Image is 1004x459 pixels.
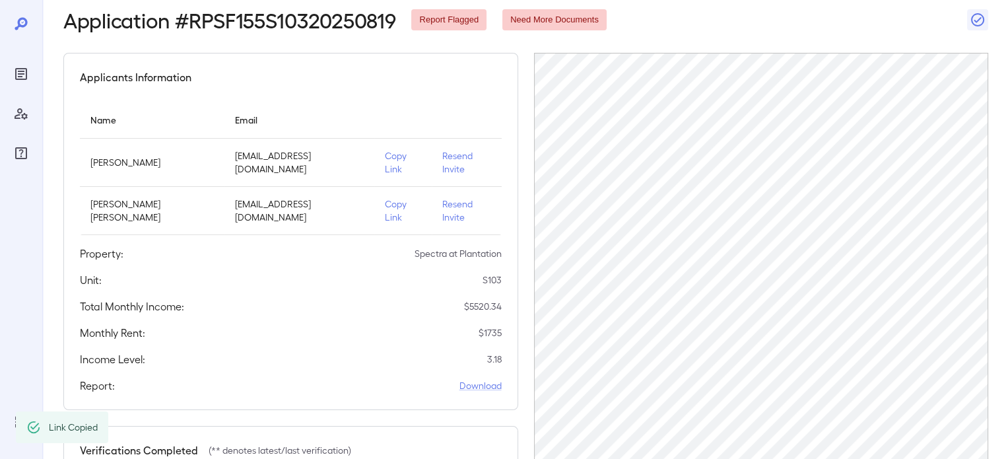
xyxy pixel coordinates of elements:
[90,197,214,224] p: [PERSON_NAME] [PERSON_NAME]
[11,103,32,124] div: Manage Users
[464,300,502,313] p: $ 5520.34
[442,197,491,224] p: Resend Invite
[209,444,351,457] p: (** denotes latest/last verification)
[90,156,214,169] p: [PERSON_NAME]
[415,247,502,260] p: Spectra at Plantation
[80,101,502,235] table: simple table
[967,9,988,30] button: Close Report
[11,63,32,85] div: Reports
[80,299,184,314] h5: Total Monthly Income:
[235,149,364,176] p: [EMAIL_ADDRESS][DOMAIN_NAME]
[479,326,502,339] p: $ 1735
[80,325,145,341] h5: Monthly Rent:
[80,351,145,367] h5: Income Level:
[385,149,421,176] p: Copy Link
[80,378,115,394] h5: Report:
[235,197,364,224] p: [EMAIL_ADDRESS][DOMAIN_NAME]
[459,379,502,392] a: Download
[487,353,502,366] p: 3.18
[11,143,32,164] div: FAQ
[63,8,395,32] h2: Application # RPSF155S10320250819
[442,149,491,176] p: Resend Invite
[502,14,607,26] span: Need More Documents
[80,442,198,458] h5: Verifications Completed
[385,197,421,224] p: Copy Link
[224,101,374,139] th: Email
[11,411,32,433] div: Log Out
[80,246,123,262] h5: Property:
[411,14,486,26] span: Report Flagged
[80,272,102,288] h5: Unit:
[80,69,191,85] h5: Applicants Information
[483,273,502,287] p: S103
[49,415,98,439] div: Link Copied
[80,101,224,139] th: Name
